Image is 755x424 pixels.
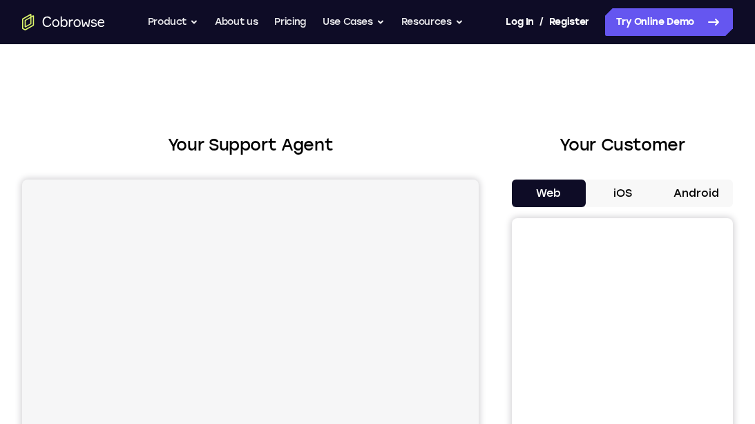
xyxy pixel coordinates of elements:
a: Try Online Demo [605,8,733,36]
button: Use Cases [323,8,385,36]
h2: Your Customer [512,133,733,157]
a: Register [549,8,589,36]
button: iOS [586,180,660,207]
h2: Your Support Agent [22,133,479,157]
span: / [539,14,544,30]
button: Resources [401,8,463,36]
a: Go to the home page [22,14,105,30]
button: Web [512,180,586,207]
a: Log In [506,8,533,36]
a: About us [215,8,258,36]
button: Product [148,8,199,36]
button: Android [659,180,733,207]
a: Pricing [274,8,306,36]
